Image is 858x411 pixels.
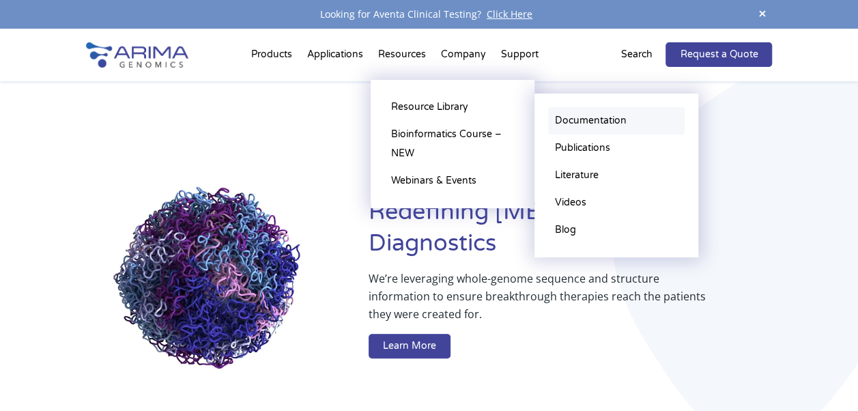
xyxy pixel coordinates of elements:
div: Looking for Aventa Clinical Testing? [86,5,773,23]
p: We’re leveraging whole-genome sequence and structure information to ensure breakthrough therapies... [369,270,717,334]
a: Webinars & Events [384,167,521,195]
p: Search [620,46,652,63]
h1: Redefining [MEDICAL_DATA] Diagnostics [369,197,772,270]
a: Publications [548,134,685,162]
a: Learn More [369,334,451,358]
a: Resource Library [384,94,521,121]
a: Videos [548,189,685,216]
a: Literature [548,162,685,189]
a: Click Here [481,8,538,20]
img: Arima-Genomics-logo [86,42,188,68]
a: Bioinformatics Course – NEW [384,121,521,167]
iframe: Chat Widget [790,345,858,411]
a: Documentation [548,107,685,134]
a: Blog [548,216,685,244]
a: Request a Quote [666,42,772,67]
